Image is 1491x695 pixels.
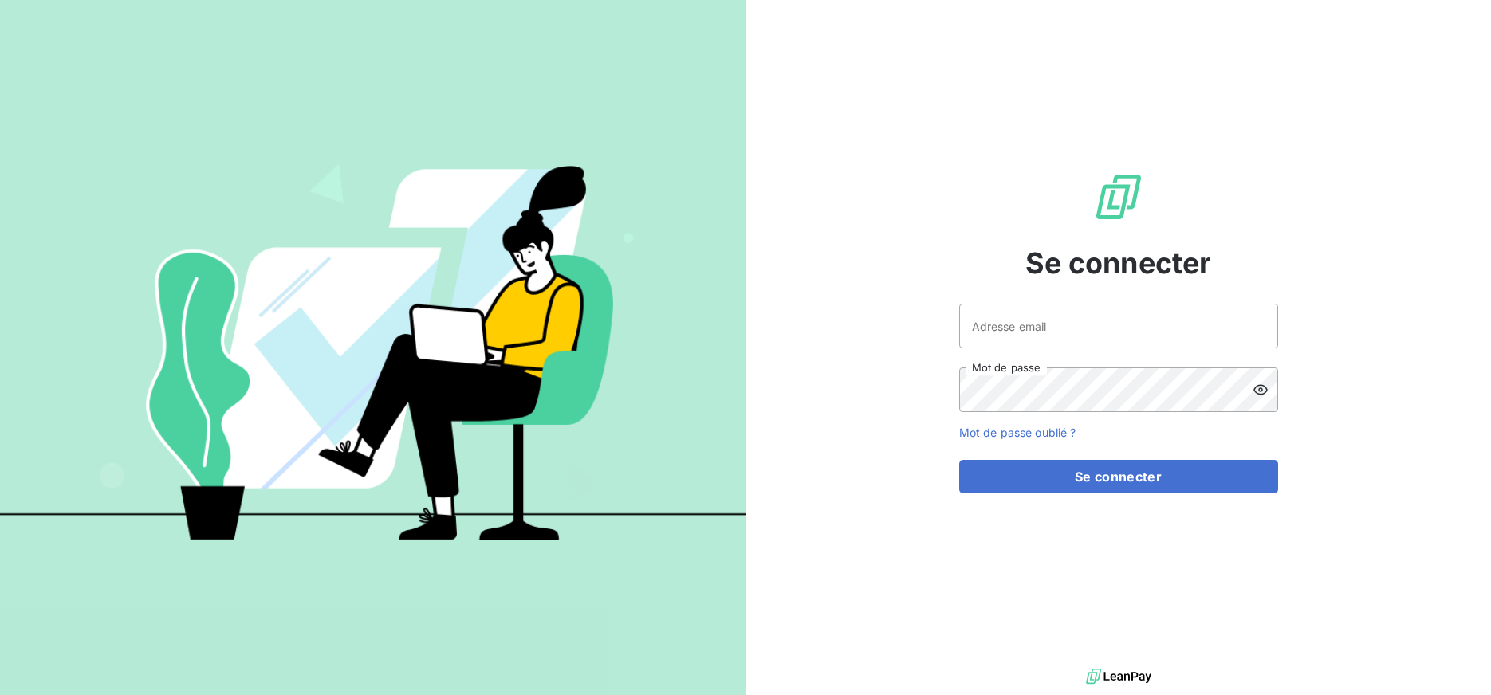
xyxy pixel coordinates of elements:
button: Se connecter [959,460,1278,493]
img: logo [1086,665,1151,689]
img: Logo LeanPay [1093,171,1144,222]
a: Mot de passe oublié ? [959,426,1076,439]
input: placeholder [959,304,1278,348]
span: Se connecter [1025,241,1212,285]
